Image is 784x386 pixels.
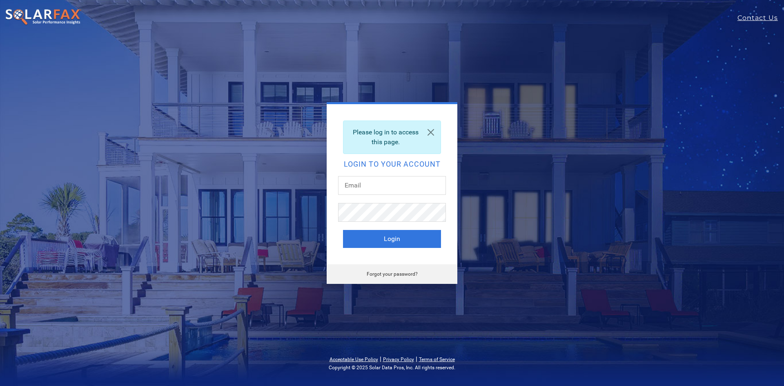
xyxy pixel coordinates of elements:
[421,121,441,144] a: Close
[737,13,784,23] a: Contact Us
[5,9,82,26] img: SolarFax
[416,355,417,363] span: |
[383,357,414,362] a: Privacy Policy
[367,271,418,277] a: Forgot your password?
[419,357,455,362] a: Terms of Service
[380,355,381,363] span: |
[330,357,378,362] a: Acceptable Use Policy
[343,230,441,248] button: Login
[338,176,446,195] input: Email
[343,120,441,154] div: Please log in to access this page.
[343,161,441,168] h2: Login to your account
